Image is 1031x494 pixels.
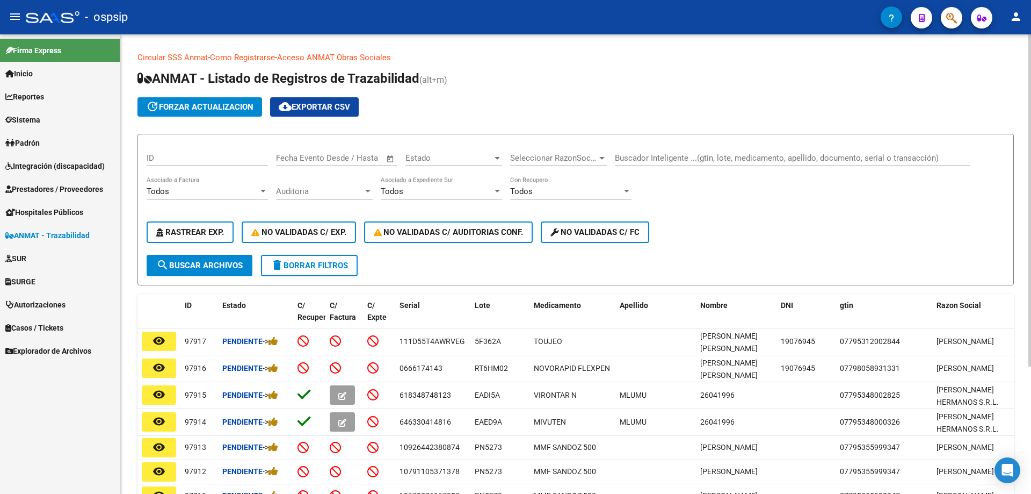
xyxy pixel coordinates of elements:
span: 618348748123 [400,391,451,399]
button: Borrar Filtros [261,255,358,276]
span: VIRONTAR N [534,391,577,399]
span: - ospsip [85,5,128,29]
span: forzar actualizacion [146,102,253,112]
datatable-header-cell: C/ Recupero [293,294,325,341]
span: MMF SANDOZ 500 [534,443,596,452]
span: -> [263,467,278,476]
span: -> [263,391,278,399]
span: 97914 [185,418,206,426]
button: Rastrear Exp. [147,221,234,243]
span: Sistema [5,114,40,126]
mat-icon: search [156,259,169,271]
datatable-header-cell: Lote [470,294,529,341]
a: Acceso ANMAT Obras Sociales [277,53,391,62]
span: 07795348002825 [840,391,900,399]
span: Auditoria [276,187,363,196]
mat-icon: delete [271,259,284,271]
span: -> [263,443,278,452]
span: 07795312002844 [840,337,900,346]
span: ID [185,301,192,310]
span: MMF SANDOZ 500 [534,467,596,476]
strong: Pendiente [222,418,263,426]
mat-icon: remove_red_eye [153,441,165,454]
span: (alt+m) [419,75,447,85]
button: Buscar Archivos [147,255,252,276]
span: Lote [475,301,490,310]
strong: Pendiente [222,364,263,373]
span: Seleccionar RazonSocial [510,153,597,163]
datatable-header-cell: Nombre [696,294,776,341]
span: Serial [400,301,420,310]
span: [PERSON_NAME] HERMANOS S.R.L. [936,412,999,433]
span: 19076945 [781,337,815,346]
a: Como Registrarse [210,53,275,62]
span: 646330414816 [400,418,451,426]
span: 26041996 [700,418,735,426]
span: Borrar Filtros [271,261,348,270]
span: Integración (discapacidad) [5,160,105,172]
span: Estado [405,153,492,163]
span: Apellido [620,301,648,310]
datatable-header-cell: ID [180,294,218,341]
span: Prestadores / Proveedores [5,183,103,195]
span: 10791105371378 [400,467,460,476]
span: Explorador de Archivos [5,345,91,357]
span: 26041996 [700,391,735,399]
span: [PERSON_NAME] HERMANOS S.R.L. [936,385,999,406]
mat-icon: update [146,100,159,113]
button: No Validadas c/ Exp. [242,221,356,243]
span: MIVUTEN [534,418,566,426]
span: PN5273 [475,467,502,476]
span: [PERSON_NAME] [PERSON_NAME] [700,359,758,380]
span: Inicio [5,68,33,80]
span: 5F362A [475,337,501,346]
span: [PERSON_NAME] [936,443,994,452]
datatable-header-cell: C/ Expte [363,294,395,341]
span: Firma Express [5,45,61,56]
span: 97917 [185,337,206,346]
span: [PERSON_NAME] [936,364,994,373]
a: Circular SSS Anmat [137,53,208,62]
button: forzar actualizacion [137,97,262,117]
button: No validadas c/ FC [541,221,649,243]
span: 97913 [185,443,206,452]
span: No validadas c/ FC [550,227,640,237]
a: Documentacion trazabilidad [391,53,491,62]
span: 07795355999347 [840,467,900,476]
mat-icon: remove_red_eye [153,361,165,374]
span: -> [263,337,278,346]
span: C/ Factura [330,301,356,322]
span: Medicamento [534,301,581,310]
span: Todos [381,187,403,196]
span: Padrón [5,137,40,149]
datatable-header-cell: Serial [395,294,470,341]
span: ANMAT - Trazabilidad [5,230,90,241]
span: Buscar Archivos [156,261,243,270]
mat-icon: remove_red_eye [153,388,165,401]
span: 19076945 [781,364,815,373]
span: 97915 [185,391,206,399]
input: Fecha inicio [276,153,320,163]
span: [PERSON_NAME] [700,443,758,452]
span: 97912 [185,467,206,476]
span: 07795348000326 [840,418,900,426]
mat-icon: remove_red_eye [153,334,165,347]
span: 07798058931331 [840,364,900,373]
span: No Validadas c/ Exp. [251,227,346,237]
span: PN5273 [475,443,502,452]
span: EAED9A [475,418,502,426]
button: No Validadas c/ Auditorias Conf. [364,221,533,243]
button: Open calendar [384,153,397,165]
span: Estado [222,301,246,310]
strong: Pendiente [222,467,263,476]
mat-icon: remove_red_eye [153,465,165,478]
span: 10926442380874 [400,443,460,452]
span: [PERSON_NAME] [936,467,994,476]
span: DNI [781,301,793,310]
datatable-header-cell: Razon Social [932,294,1013,341]
span: Autorizaciones [5,299,66,311]
div: Open Intercom Messenger [994,457,1020,483]
strong: Pendiente [222,337,263,346]
span: Todos [147,187,169,196]
mat-icon: remove_red_eye [153,415,165,428]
